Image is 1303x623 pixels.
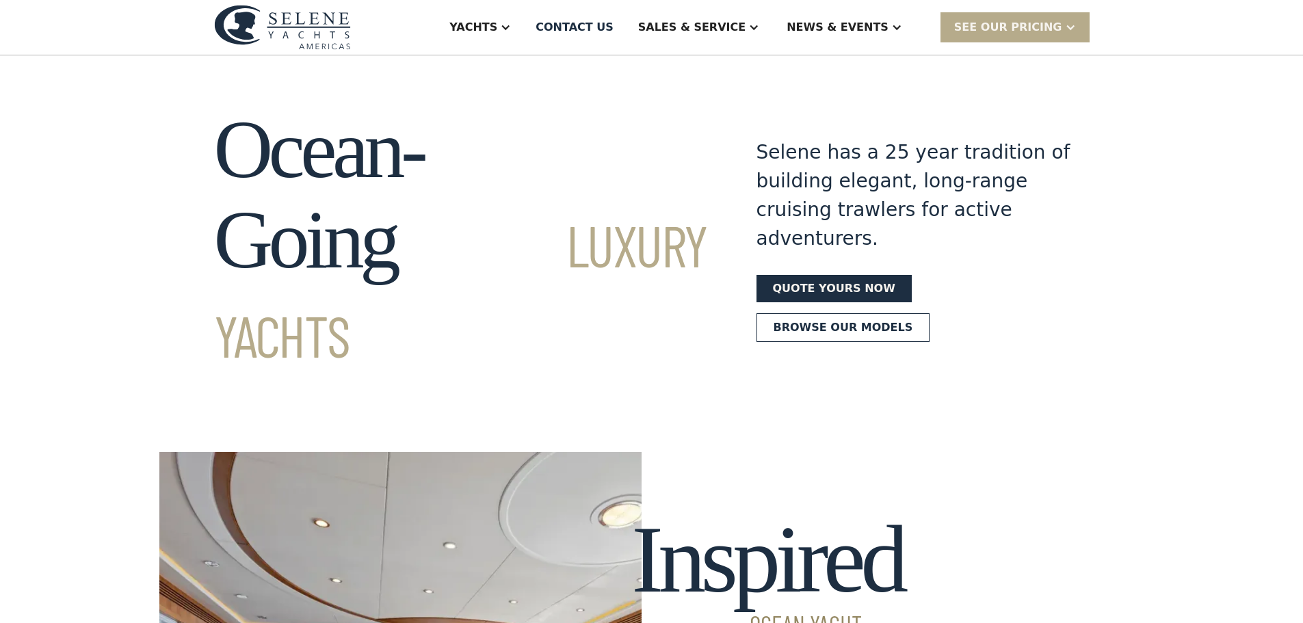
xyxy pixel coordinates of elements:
[449,19,497,36] div: Yachts
[756,313,930,342] a: Browse our models
[638,19,746,36] div: Sales & Service
[214,210,707,369] span: Luxury Yachts
[536,19,614,36] div: Contact US
[214,5,351,49] img: logo
[787,19,889,36] div: News & EVENTS
[954,19,1062,36] div: SEE Our Pricing
[940,12,1090,42] div: SEE Our Pricing
[756,275,912,302] a: Quote yours now
[214,105,707,375] h1: Ocean-Going
[756,138,1071,253] div: Selene has a 25 year tradition of building elegant, long-range cruising trawlers for active adven...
